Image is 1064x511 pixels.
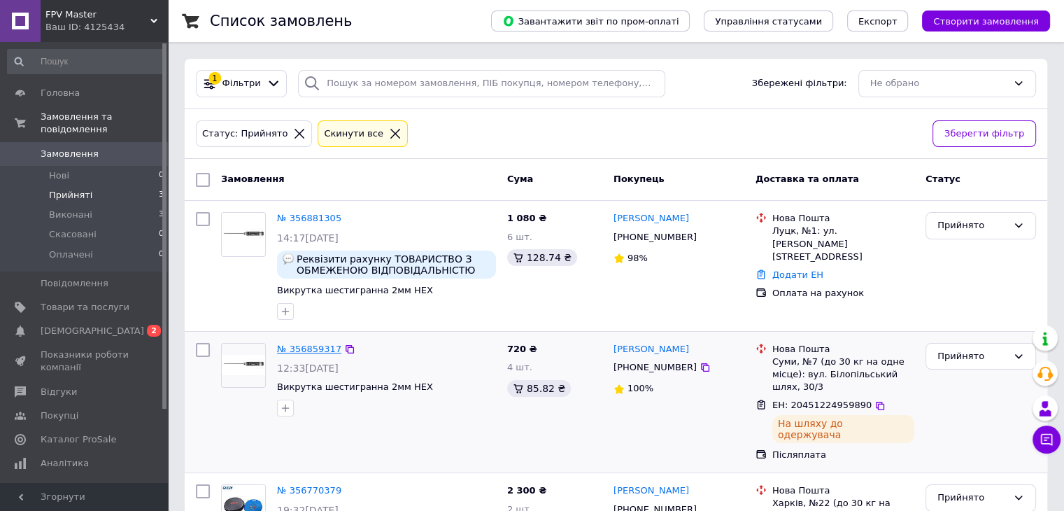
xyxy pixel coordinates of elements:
[277,381,433,392] a: Викрутка шестигранна 2мм HEX
[1033,426,1061,454] button: Чат з покупцем
[208,72,221,85] div: 1
[507,485,546,496] span: 2 300 ₴
[41,409,78,422] span: Покупці
[41,349,129,374] span: Показники роботи компанії
[491,10,690,31] button: Завантажити звіт по пром-оплаті
[277,232,339,244] span: 14:17[DATE]
[922,10,1050,31] button: Створити замовлення
[49,189,92,202] span: Прийняті
[159,248,164,261] span: 0
[277,344,341,354] a: № 356859317
[221,343,266,388] a: Фото товару
[41,148,99,160] span: Замовлення
[944,127,1024,141] span: Зберегти фільтр
[611,358,700,377] div: [PHONE_NUMBER]
[925,174,960,184] span: Статус
[627,253,648,263] span: 98%
[49,248,93,261] span: Оплачені
[502,15,679,27] span: Завантажити звіт по пром-оплаті
[613,343,689,356] a: [PERSON_NAME]
[199,127,290,141] div: Статус: Прийнято
[613,174,665,184] span: Покупець
[937,349,1007,364] div: Прийнято
[870,76,1007,91] div: Не обрано
[507,362,532,372] span: 4 шт.
[507,213,546,223] span: 1 080 ₴
[772,343,914,356] div: Нова Пошта
[507,249,577,266] div: 128.74 ₴
[772,484,914,497] div: Нова Пошта
[41,386,77,398] span: Відгуки
[210,13,352,29] h1: Список замовлень
[159,228,164,241] span: 0
[41,433,116,446] span: Каталог ProSale
[772,269,823,280] a: Додати ЕН
[41,301,129,314] span: Товари та послуги
[283,253,294,265] img: :speech_balloon:
[49,228,97,241] span: Скасовані
[222,77,261,90] span: Фільтри
[321,127,386,141] div: Cкинути все
[507,232,532,242] span: 6 шт.
[222,355,265,375] img: Фото товару
[507,344,537,354] span: 720 ₴
[772,415,914,443] div: На шляху до одержувача
[159,169,164,182] span: 0
[41,457,89,470] span: Аналітика
[277,213,341,223] a: № 356881305
[45,21,168,34] div: Ваш ID: 4125434
[937,218,1007,233] div: Прийнято
[772,356,914,394] div: Суми, №7 (до 30 кг на одне місце): вул. Білопільський шлях, 30/3
[41,481,129,506] span: Гаманець компанії
[908,15,1050,26] a: Створити замовлення
[221,174,284,184] span: Замовлення
[49,169,69,182] span: Нові
[933,16,1039,27] span: Створити замовлення
[613,484,689,498] a: [PERSON_NAME]
[45,8,150,21] span: FPV Master
[277,363,339,374] span: 12:33[DATE]
[41,111,168,136] span: Замовлення та повідомлення
[507,174,533,184] span: Cума
[41,277,108,290] span: Повідомлення
[613,212,689,225] a: [PERSON_NAME]
[772,212,914,225] div: Нова Пошта
[221,212,266,257] a: Фото товару
[847,10,909,31] button: Експорт
[704,10,833,31] button: Управління статусами
[627,383,653,393] span: 100%
[752,77,847,90] span: Збережені фільтри:
[159,209,164,221] span: 3
[756,174,859,184] span: Доставка та оплата
[507,380,571,397] div: 85.82 ₴
[772,449,914,461] div: Післяплата
[7,49,165,74] input: Пошук
[937,491,1007,505] div: Прийнято
[715,16,822,27] span: Управління статусами
[772,287,914,300] div: Оплата на рахунок
[298,70,665,97] input: Пошук за номером замовлення, ПІБ покупця, номером телефону, Email, номером накладної
[41,325,144,337] span: [DEMOGRAPHIC_DATA]
[277,285,433,295] a: Викрутка шестигранна 2мм HEX
[147,325,161,337] span: 2
[222,225,265,245] img: Фото товару
[858,16,898,27] span: Експорт
[159,189,164,202] span: 3
[297,253,490,276] span: Реквізити рахунку ТОВАРИСТВО З ОБМЕЖЕНОЮ ВІДПОВІДАЛЬНІСТЮ «СМ КВІН» 01015, місто [GEOGRAPHIC_DATA...
[772,400,872,410] span: ЕН: 20451224959890
[41,87,80,99] span: Головна
[611,228,700,246] div: [PHONE_NUMBER]
[772,225,914,263] div: Луцк, №1: ул. [PERSON_NAME][STREET_ADDRESS]
[932,120,1036,148] button: Зберегти фільтр
[49,209,92,221] span: Виконані
[277,485,341,496] a: № 356770379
